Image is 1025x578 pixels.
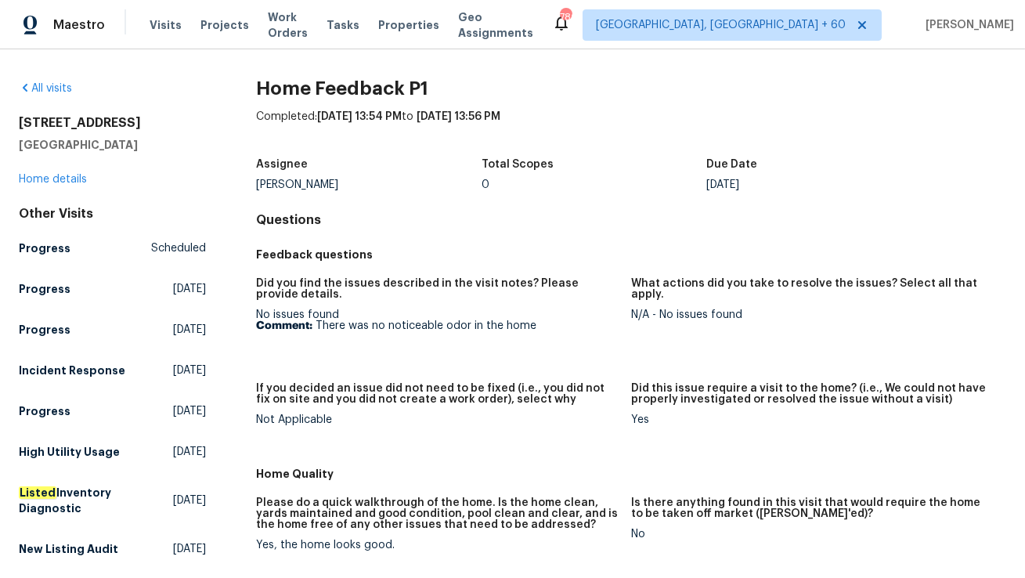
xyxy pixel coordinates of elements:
[19,397,206,425] a: Progress[DATE]
[458,9,533,41] span: Geo Assignments
[482,159,554,170] h5: Total Scopes
[19,363,125,378] h5: Incident Response
[19,485,173,516] h5: Inventory Diagnostic
[256,212,1006,228] h4: Questions
[631,414,994,425] div: Yes
[173,363,206,378] span: [DATE]
[150,17,182,33] span: Visits
[631,529,994,540] div: No
[256,81,1006,96] h2: Home Feedback P1
[200,17,249,33] span: Projects
[173,493,206,508] span: [DATE]
[151,240,206,256] span: Scheduled
[631,309,994,320] div: N/A - No issues found
[631,278,994,300] h5: What actions did you take to resolve the issues? Select all that apply.
[19,240,70,256] h5: Progress
[173,541,206,557] span: [DATE]
[19,206,206,222] div: Other Visits
[256,159,308,170] h5: Assignee
[919,17,1014,33] span: [PERSON_NAME]
[19,281,70,297] h5: Progress
[596,17,846,33] span: [GEOGRAPHIC_DATA], [GEOGRAPHIC_DATA] + 60
[19,322,70,338] h5: Progress
[417,111,500,122] span: [DATE] 13:56 PM
[173,444,206,460] span: [DATE]
[256,320,312,331] b: Comment:
[19,535,206,563] a: New Listing Audit[DATE]
[256,247,1006,262] h5: Feedback questions
[19,403,70,419] h5: Progress
[256,109,1006,150] div: Completed: to
[268,9,308,41] span: Work Orders
[19,541,118,557] h5: New Listing Audit
[631,383,994,405] h5: Did this issue require a visit to the home? (i.e., We could not have properly investigated or res...
[173,403,206,419] span: [DATE]
[19,115,206,131] h2: [STREET_ADDRESS]
[560,9,571,25] div: 786
[317,111,402,122] span: [DATE] 13:54 PM
[482,179,706,190] div: 0
[19,316,206,344] a: Progress[DATE]
[256,414,619,425] div: Not Applicable
[256,466,1006,482] h5: Home Quality
[19,486,56,499] em: Listed
[19,356,206,385] a: Incident Response[DATE]
[53,17,105,33] span: Maestro
[19,275,206,303] a: Progress[DATE]
[173,322,206,338] span: [DATE]
[19,444,120,460] h5: High Utility Usage
[173,281,206,297] span: [DATE]
[706,159,757,170] h5: Due Date
[378,17,439,33] span: Properties
[19,438,206,466] a: High Utility Usage[DATE]
[327,20,359,31] span: Tasks
[631,497,994,519] h5: Is there anything found in this visit that would require the home to be taken off market ([PERSON...
[256,540,619,551] div: Yes, the home looks good.
[256,179,481,190] div: [PERSON_NAME]
[19,174,87,185] a: Home details
[19,479,206,522] a: ListedInventory Diagnostic[DATE]
[256,320,619,331] p: There was no noticeable odor in the home
[19,137,206,153] h5: [GEOGRAPHIC_DATA]
[256,278,619,300] h5: Did you find the issues described in the visit notes? Please provide details.
[706,179,931,190] div: [DATE]
[256,383,619,405] h5: If you decided an issue did not need to be fixed (i.e., you did not fix on site and you did not c...
[256,309,619,331] div: No issues found
[256,497,619,530] h5: Please do a quick walkthrough of the home. Is the home clean, yards maintained and good condition...
[19,234,206,262] a: ProgressScheduled
[19,83,72,94] a: All visits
